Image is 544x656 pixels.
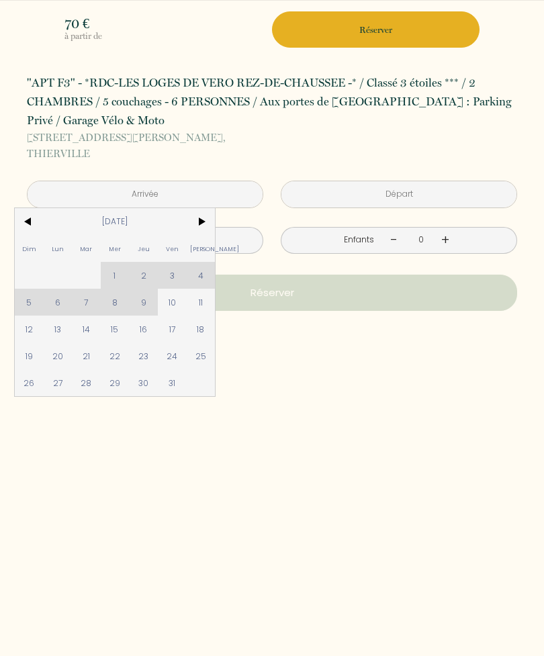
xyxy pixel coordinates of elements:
span: Ven [158,235,187,262]
a: + [441,230,449,250]
span: Dim [15,235,44,262]
p: THIERVILLE [27,130,517,162]
span: Mar [72,235,101,262]
span: 10 [158,289,187,316]
span: 26 [15,369,44,396]
span: 17 [158,316,187,342]
div: 0 [411,234,432,246]
button: Réserver [272,11,480,48]
span: 18 [186,316,215,342]
span: 25 [186,342,215,369]
p: à partir de [64,30,269,42]
span: 19 [15,342,44,369]
span: 12 [15,316,44,342]
span: 16 [129,316,158,342]
p: Réserver [32,285,512,301]
a: - [390,230,398,250]
p: 70 € [64,17,269,30]
p: Réserver [277,24,475,36]
span: 24 [158,342,187,369]
span: < [15,208,44,235]
input: Départ [281,181,516,207]
input: Arrivée [28,181,263,207]
span: Lun [44,235,73,262]
span: Jeu [129,235,158,262]
span: 13 [44,316,73,342]
span: Mer [101,235,130,262]
span: 29 [101,369,130,396]
div: Enfants [344,234,374,246]
span: > [186,208,215,235]
span: 11 [186,289,215,316]
span: [PERSON_NAME] [186,235,215,262]
span: 20 [44,342,73,369]
span: [DATE] [44,208,187,235]
span: [STREET_ADDRESS][PERSON_NAME], [27,130,517,146]
span: 21 [72,342,101,369]
span: 22 [101,342,130,369]
span: 15 [101,316,130,342]
span: 27 [44,369,73,396]
span: 31 [158,369,187,396]
button: Réserver [27,275,517,311]
span: 28 [72,369,101,396]
p: "APT F3" - *RDC-LES LOGES DE VERO REZ-DE-CHAUSSEE -* / Classé 3 étoiles *** / 2 CHAMBRES / 5 couc... [27,73,517,130]
span: 14 [72,316,101,342]
span: 23 [129,342,158,369]
span: 30 [129,369,158,396]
